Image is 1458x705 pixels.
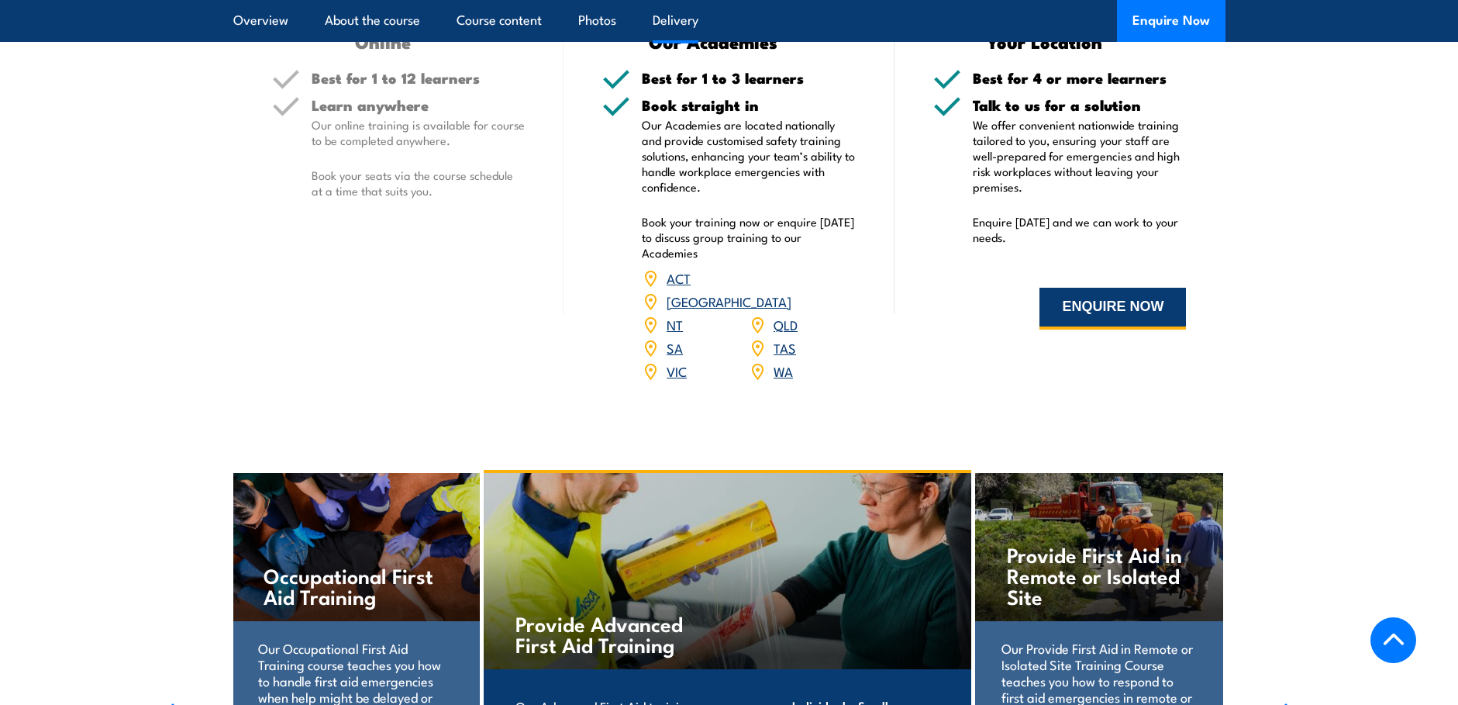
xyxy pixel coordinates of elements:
a: VIC [667,361,687,380]
a: NT [667,315,683,333]
h5: Talk to us for a solution [973,98,1187,112]
a: QLD [774,315,798,333]
h3: Our Academies [602,33,825,50]
h5: Best for 4 or more learners [973,71,1187,85]
p: Book your seats via the course schedule at a time that suits you. [312,168,526,199]
h3: Online [272,33,495,50]
p: Our Academies are located nationally and provide customised safety training solutions, enhancing ... [642,117,856,195]
h4: Occupational First Aid Training [264,565,447,607]
h5: Learn anywhere [312,98,526,112]
p: Our online training is available for course to be completed anywhere. [312,117,526,148]
a: WA [774,361,793,380]
p: Enquire [DATE] and we can work to your needs. [973,214,1187,245]
h5: Book straight in [642,98,856,112]
h3: Your Location [933,33,1156,50]
a: TAS [774,338,796,357]
h5: Best for 1 to 3 learners [642,71,856,85]
p: Book your training now or enquire [DATE] to discuss group training to our Academies [642,214,856,261]
a: ACT [667,268,691,287]
p: We offer convenient nationwide training tailored to you, ensuring your staff are well-prepared fo... [973,117,1187,195]
button: ENQUIRE NOW [1039,288,1186,330]
a: [GEOGRAPHIC_DATA] [667,292,791,310]
a: SA [667,338,683,357]
h5: Best for 1 to 12 learners [312,71,526,85]
h4: Provide Advanced First Aid Training [515,613,698,655]
h4: Provide First Aid in Remote or Isolated Site [1007,544,1191,607]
